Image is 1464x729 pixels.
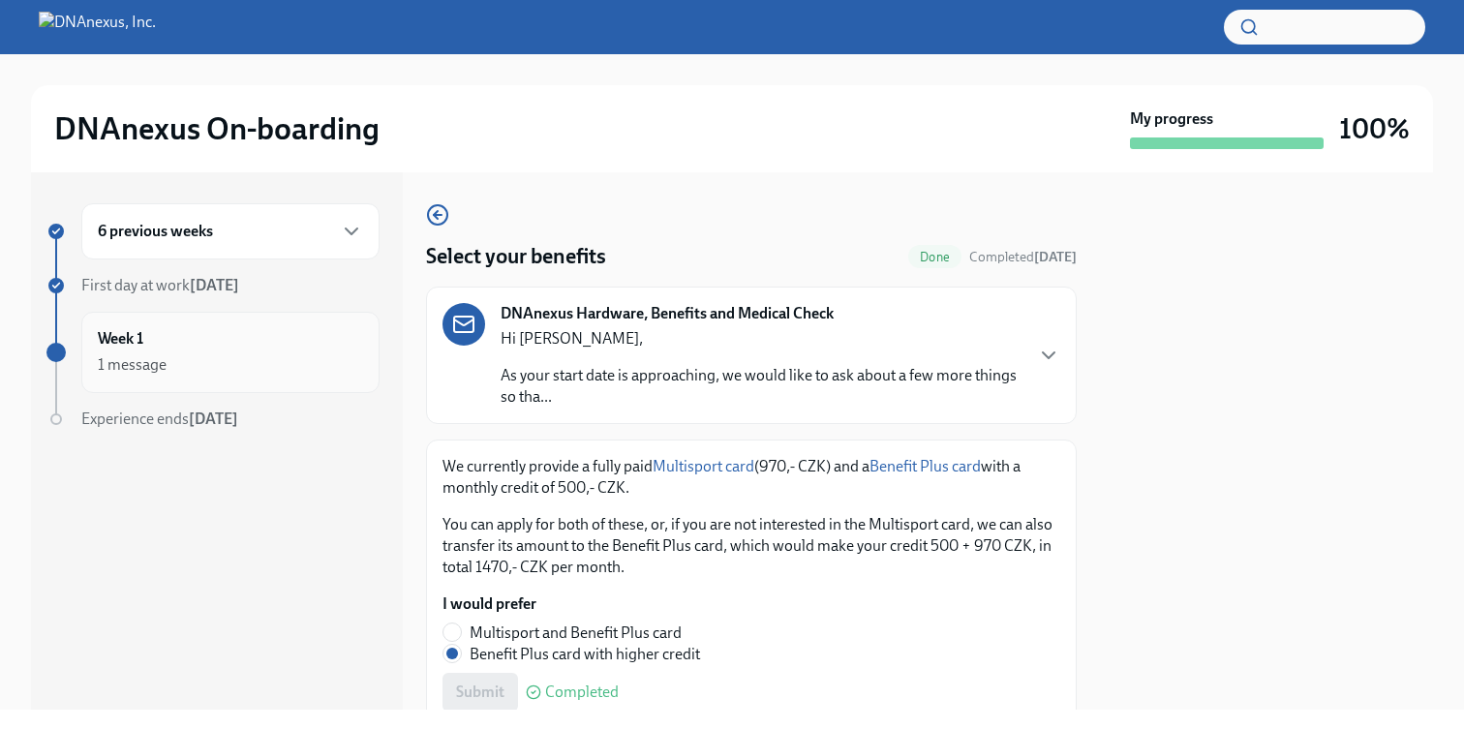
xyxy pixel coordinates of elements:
[426,242,606,271] h4: Select your benefits
[501,365,1022,408] p: As your start date is approaching, we would like to ask about a few more things so tha...
[969,248,1077,266] span: July 24th, 2025 22:19
[1034,249,1077,265] strong: [DATE]
[1339,111,1410,146] h3: 100%
[189,410,238,428] strong: [DATE]
[46,312,380,393] a: Week 11 message
[470,644,700,665] span: Benefit Plus card with higher credit
[98,221,213,242] h6: 6 previous weeks
[969,249,1077,265] span: Completed
[501,328,1022,349] p: Hi [PERSON_NAME],
[545,684,619,700] span: Completed
[501,303,834,324] strong: DNAnexus Hardware, Benefits and Medical Check
[908,250,961,264] span: Done
[442,514,1060,578] p: You can apply for both of these, or, if you are not interested in the Multisport card, we can als...
[869,457,981,475] a: Benefit Plus card
[81,203,380,259] div: 6 previous weeks
[39,12,156,43] img: DNAnexus, Inc.
[190,276,239,294] strong: [DATE]
[470,623,682,644] span: Multisport and Benefit Plus card
[54,109,380,148] h2: DNAnexus On-boarding
[442,456,1060,499] p: We currently provide a fully paid (970,- CZK) and a with a monthly credit of 500,- CZK.
[98,328,143,349] h6: Week 1
[98,354,167,376] div: 1 message
[442,593,716,615] label: I would prefer
[1130,108,1213,130] strong: My progress
[81,410,238,428] span: Experience ends
[46,275,380,296] a: First day at work[DATE]
[653,457,754,475] a: Multisport card
[81,276,239,294] span: First day at work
